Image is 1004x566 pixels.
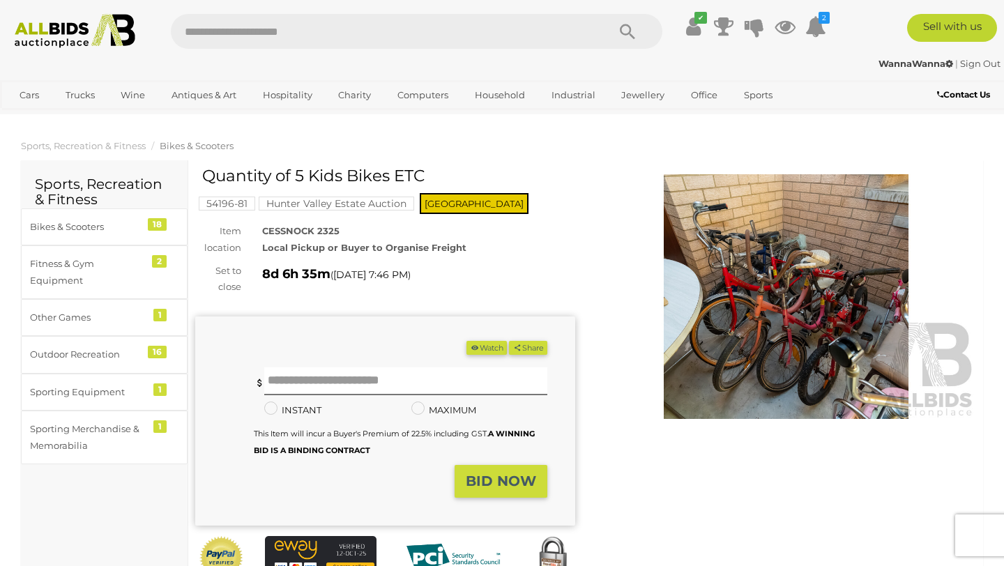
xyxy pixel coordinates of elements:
[30,421,145,454] div: Sporting Merchandise & Memorabilia
[466,84,534,107] a: Household
[955,58,958,69] span: |
[30,256,145,289] div: Fitness & Gym Equipment
[262,225,340,236] strong: CESSNOCK 2325
[199,198,255,209] a: 54196-81
[694,12,707,24] i: ✔
[262,266,330,282] strong: 8d 6h 35m
[593,14,662,49] button: Search
[148,346,167,358] div: 16
[112,84,154,107] a: Wine
[160,140,234,151] a: Bikes & Scooters
[21,299,188,336] a: Other Games 1
[21,245,188,299] a: Fitness & Gym Equipment 2
[411,402,476,418] label: MAXIMUM
[10,107,128,130] a: [GEOGRAPHIC_DATA]
[162,84,245,107] a: Antiques & Art
[878,58,953,69] strong: WannaWanna
[805,14,826,39] a: 2
[30,384,145,400] div: Sporting Equipment
[330,269,411,280] span: ( )
[388,84,457,107] a: Computers
[937,87,994,102] a: Contact Us
[819,12,830,24] i: 2
[420,193,528,214] span: [GEOGRAPHIC_DATA]
[153,420,167,433] div: 1
[455,465,547,498] button: BID NOW
[21,208,188,245] a: Bikes & Scooters 18
[333,268,408,281] span: [DATE] 7:46 PM
[937,89,990,100] b: Contact Us
[466,473,536,489] strong: BID NOW
[30,346,145,362] div: Outdoor Recreation
[254,84,321,107] a: Hospitality
[542,84,604,107] a: Industrial
[329,84,380,107] a: Charity
[264,402,321,418] label: INSTANT
[153,309,167,321] div: 1
[30,309,145,326] div: Other Games
[30,219,145,235] div: Bikes & Scooters
[259,197,414,211] mark: Hunter Valley Estate Auction
[21,374,188,411] a: Sporting Equipment 1
[262,242,466,253] strong: Local Pickup or Buyer to Organise Freight
[10,84,48,107] a: Cars
[960,58,1001,69] a: Sign Out
[35,176,174,207] h2: Sports, Recreation & Fitness
[682,84,727,107] a: Office
[8,14,143,48] img: Allbids.com.au
[735,84,782,107] a: Sports
[21,336,188,373] a: Outdoor Recreation 16
[254,429,535,454] b: A WINNING BID IS A BINDING CONTRACT
[878,58,955,69] a: WannaWanna
[56,84,104,107] a: Trucks
[254,429,535,454] small: This Item will incur a Buyer's Premium of 22.5% including GST.
[185,223,252,256] div: Item location
[683,14,703,39] a: ✔
[153,383,167,396] div: 1
[148,218,167,231] div: 18
[466,341,507,355] li: Watch this item
[509,341,547,355] button: Share
[21,411,188,464] a: Sporting Merchandise & Memorabilia 1
[259,198,414,209] a: Hunter Valley Estate Auction
[152,255,167,268] div: 2
[199,197,255,211] mark: 54196-81
[466,341,507,355] button: Watch
[596,174,976,419] img: Quantity of 5 Kids Bikes ETC
[907,14,997,42] a: Sell with us
[185,263,252,296] div: Set to close
[21,140,146,151] a: Sports, Recreation & Fitness
[202,167,572,185] h1: Quantity of 5 Kids Bikes ETC
[612,84,674,107] a: Jewellery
